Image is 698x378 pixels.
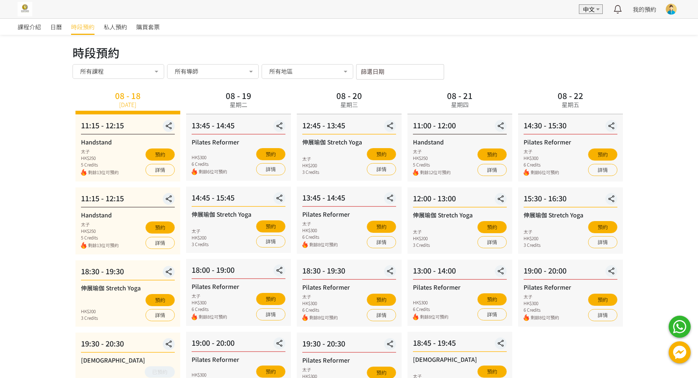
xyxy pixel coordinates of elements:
a: 詳情 [477,164,507,176]
div: 5 Credits [413,161,451,168]
span: 所有導師 [175,67,198,75]
div: 太子 [302,220,338,227]
div: 太子 [192,293,227,299]
div: 14:45 - 15:45 [192,192,285,207]
div: HK$300 [413,299,448,306]
span: 時段預約 [71,22,95,31]
span: 剩餘13位可預約 [88,169,119,176]
a: 詳情 [477,308,507,320]
span: 剩餘8位可預約 [309,314,338,321]
a: 私人預約 [104,19,127,35]
div: 3 Credits [413,242,430,248]
img: fire.png [192,168,197,175]
span: 購買套票 [136,22,160,31]
a: 詳情 [256,308,285,320]
div: 3 Credits [192,241,208,247]
a: 詳情 [145,237,175,249]
div: 11:15 - 12:15 [81,120,175,135]
span: 剩餘8位可預約 [420,313,448,320]
span: 日曆 [50,22,62,31]
div: 3 Credits [302,169,319,175]
button: 預約 [588,148,617,161]
div: HK$300 [524,300,559,307]
span: 剩餘8位可預約 [531,314,559,321]
span: 剩餘6位可預約 [199,168,227,175]
div: HK$200 [302,162,319,169]
span: 剩餘13位可預約 [88,242,119,249]
img: fire.png [81,169,86,176]
div: 6 Credits [192,306,227,312]
button: 已預約 [145,366,175,378]
div: 3 Credits [81,315,98,321]
div: 18:30 - 19:30 [302,265,396,280]
div: 6 Credits [192,161,227,167]
button: 預約 [367,294,396,306]
div: Pilates Reformer [524,283,617,291]
div: 3 Credits [524,242,540,248]
a: 詳情 [367,163,396,175]
div: 太子 [524,293,559,300]
div: HK$200 [81,308,98,315]
span: 私人預約 [104,22,127,31]
div: 14:30 - 15:30 [524,120,617,135]
img: fire.png [81,242,86,249]
span: 課程介紹 [18,22,41,31]
div: 19:00 - 20:00 [524,265,617,280]
div: HK$200 [413,235,430,242]
div: HK$250 [81,155,119,161]
div: 太子 [302,366,338,373]
div: 太子 [413,148,451,155]
div: HK$200 [192,234,208,241]
div: Pilates Reformer [413,283,507,291]
button: 預約 [256,220,285,232]
button: 預約 [256,293,285,305]
div: 伸展瑜伽 Stretch Yoga [524,210,617,219]
a: 購買套票 [136,19,160,35]
div: 星期三 [340,100,358,109]
a: 詳情 [588,309,617,321]
a: 我的預約 [633,5,656,14]
button: 預約 [145,221,175,234]
div: 6 Credits [524,161,559,168]
div: Handstand [413,137,507,146]
div: Pilates Reformer [524,137,617,146]
div: 太子 [413,228,430,235]
div: 時段預約 [73,44,626,61]
div: 11:15 - 12:15 [81,193,175,208]
div: HK$300 [302,227,338,234]
div: 18:00 - 19:00 [192,264,285,279]
a: 詳情 [145,164,175,176]
img: fire.png [413,169,418,176]
span: 所有課程 [80,67,104,75]
button: 預約 [477,148,507,161]
button: 預約 [256,366,285,378]
div: 太子 [302,293,338,300]
div: 13:45 - 14:45 [302,192,396,207]
span: 剩餘12位可預約 [420,169,451,176]
img: fire.png [413,313,418,320]
img: fire.png [302,314,308,321]
div: 星期二 [230,100,247,109]
div: 08 - 18 [115,91,141,99]
div: 19:00 - 20:00 [192,337,285,352]
button: 預約 [477,366,507,378]
div: [DEMOGRAPHIC_DATA] [413,355,507,364]
div: 08 - 20 [336,91,362,99]
div: HK$300 [524,155,559,161]
div: 6 Credits [413,306,448,312]
div: 太子 [81,221,119,228]
div: HK$250 [81,228,119,234]
a: 時段預約 [71,19,95,35]
div: 伸展瑜伽 Stretch Yoga [192,210,285,219]
img: fire.png [524,314,529,321]
div: 太子 [524,148,559,155]
div: 6 Credits [524,307,559,313]
a: 詳情 [367,309,396,321]
button: 預約 [145,148,175,161]
button: 預約 [588,294,617,306]
div: 星期五 [562,100,579,109]
div: 太子 [192,228,208,234]
div: Pilates Reformer [302,283,396,291]
div: 太子 [524,228,540,235]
